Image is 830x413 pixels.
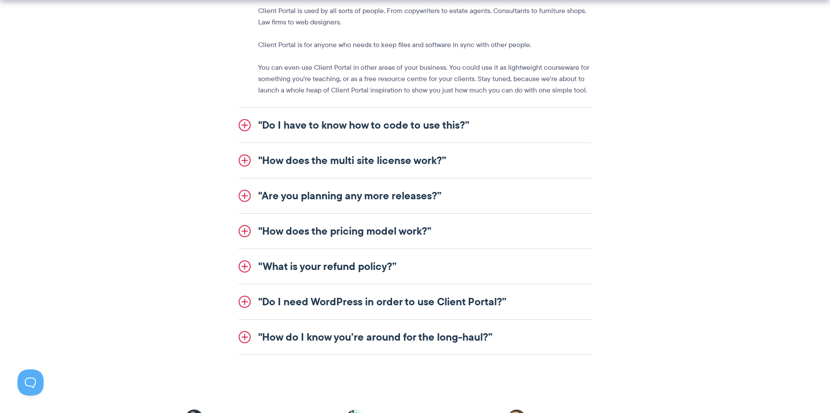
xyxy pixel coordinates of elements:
[239,320,592,355] a: "How do I know you’re around for the long-haul?”
[239,249,592,284] a: "What is your refund policy?”
[239,143,592,178] a: "How does the multi site license work?”
[239,108,592,143] a: "Do I have to know how to code to use this?”
[258,39,592,51] p: Client Portal is for anyone who needs to keep files and software in sync with other people.
[258,62,592,96] p: You can even use Client Portal in other areas of your business. You could use it as lightweight c...
[258,5,592,28] p: Client Portal is used by all sorts of people. From copywriters to estate agents. Consultants to f...
[239,178,592,213] a: "Are you planning any more releases?”
[239,284,592,319] a: "Do I need WordPress in order to use Client Portal?”
[17,369,44,396] iframe: Toggle Customer Support
[239,214,592,249] a: "How does the pricing model work?”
